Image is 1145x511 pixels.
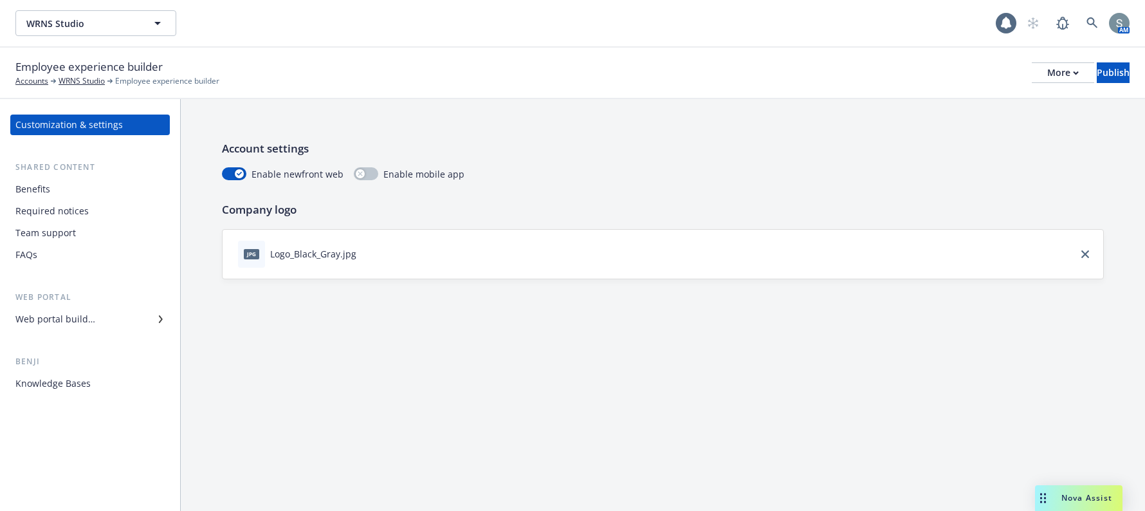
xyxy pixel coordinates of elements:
a: close [1077,246,1093,262]
div: More [1047,63,1079,82]
div: Shared content [10,161,170,174]
div: FAQs [15,245,37,265]
span: jpg [244,249,259,259]
img: photo [1109,13,1130,33]
span: Nova Assist [1061,492,1112,503]
div: Web portal [10,291,170,304]
a: Required notices [10,201,170,221]
a: Search [1079,10,1105,36]
a: Team support [10,223,170,243]
a: Start snowing [1020,10,1046,36]
div: Required notices [15,201,89,221]
span: Enable mobile app [383,167,464,181]
div: Publish [1097,63,1130,82]
a: Report a Bug [1050,10,1076,36]
div: Benefits [15,179,50,200]
div: Team support [15,223,76,243]
button: download file [362,247,372,261]
p: Company logo [222,201,1104,218]
a: Benefits [10,179,170,200]
div: Customization & settings [15,115,123,135]
a: Customization & settings [10,115,170,135]
button: Nova Assist [1035,485,1122,511]
span: WRNS Studio [26,17,138,30]
p: Account settings [222,140,1104,157]
a: Knowledge Bases [10,373,170,394]
button: More [1032,62,1094,83]
span: Enable newfront web [252,167,343,181]
a: FAQs [10,245,170,265]
a: WRNS Studio [59,75,105,87]
span: Employee experience builder [15,59,163,75]
a: Accounts [15,75,48,87]
button: Publish [1097,62,1130,83]
span: Employee experience builder [115,75,219,87]
div: Benji [10,355,170,368]
div: Web portal builder [15,309,95,330]
div: Drag to move [1035,485,1051,511]
button: WRNS Studio [15,10,176,36]
div: Logo_Black_Gray.jpg [270,247,356,261]
div: Knowledge Bases [15,373,91,394]
a: Web portal builder [10,309,170,330]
